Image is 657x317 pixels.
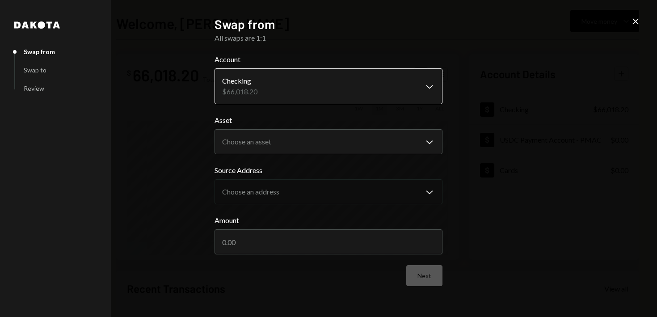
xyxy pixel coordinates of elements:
label: Amount [215,215,442,226]
label: Account [215,54,442,65]
div: Review [24,85,44,92]
div: All swaps are 1:1 [215,33,442,43]
label: Source Address [215,165,442,176]
input: 0.00 [215,229,442,254]
button: Source Address [215,179,442,204]
label: Asset [215,115,442,126]
h2: Swap from [215,16,442,33]
div: Swap from [24,48,55,55]
button: Asset [215,129,442,154]
div: Swap to [24,66,46,74]
button: Account [215,68,442,104]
